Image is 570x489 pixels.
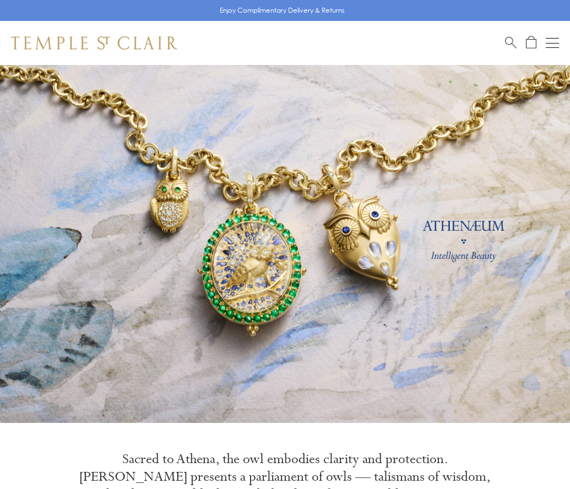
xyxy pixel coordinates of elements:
p: Enjoy Complimentary Delivery & Returns [220,5,345,16]
a: Open Shopping Bag [526,36,536,50]
button: Open navigation [546,36,559,50]
img: Temple St. Clair [11,36,177,50]
a: Search [505,36,517,50]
